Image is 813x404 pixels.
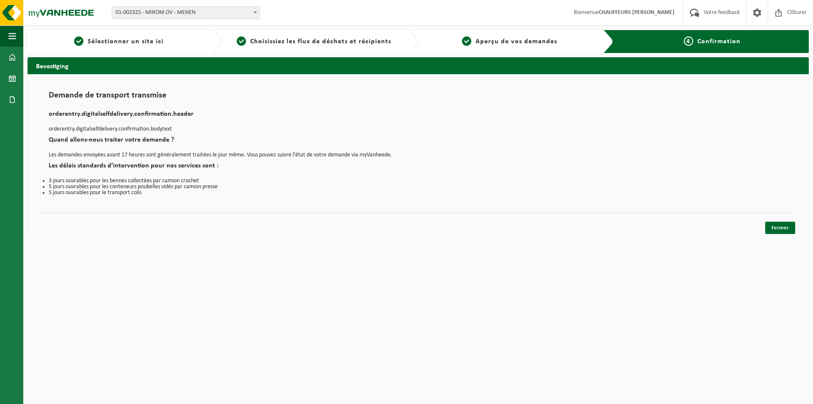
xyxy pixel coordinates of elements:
[49,190,788,196] li: 5 jours ouvrables pour le transport colis
[49,111,788,122] h2: orderentry.digitalselfdelivery.confirmation.header
[765,222,795,234] a: Fermer
[227,36,401,47] a: 2Choisissiez les flux de déchets et récipients
[462,36,471,46] span: 3
[49,184,788,190] li: 5 jours ouvrables pour les conteneurs poubelles vidés par camion presse
[250,38,391,45] span: Choisissiez les flux de déchets et récipients
[684,36,693,46] span: 4
[49,137,788,148] h2: Quand allons-nous traiter votre demande ?
[599,9,675,16] strong: CHAUFFEURS [PERSON_NAME]
[88,38,163,45] span: Sélectionner un site ici
[112,7,260,19] span: 01-002325 - MIROM OV - MENEN
[697,38,741,45] span: Confirmation
[28,57,809,74] h2: Bevestiging
[237,36,246,46] span: 2
[49,162,788,174] h2: Les délais standards d’intervention pour nos services sont :
[49,152,788,158] p: Les demandes envoyées avant 17 heures sont généralement traitées le jour même. Vous pouvez suivre...
[74,36,83,46] span: 1
[49,126,788,132] p: orderentry.digitalselfdelivery.confirmation.bodytext
[49,91,788,104] h1: Demande de transport transmise
[476,38,557,45] span: Aperçu de vos demandes
[49,178,788,184] li: 3 jours ouvrables pour les bennes collectées par camion crochet
[423,36,597,47] a: 3Aperçu de vos demandes
[112,6,260,19] span: 01-002325 - MIROM OV - MENEN
[32,36,206,47] a: 1Sélectionner un site ici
